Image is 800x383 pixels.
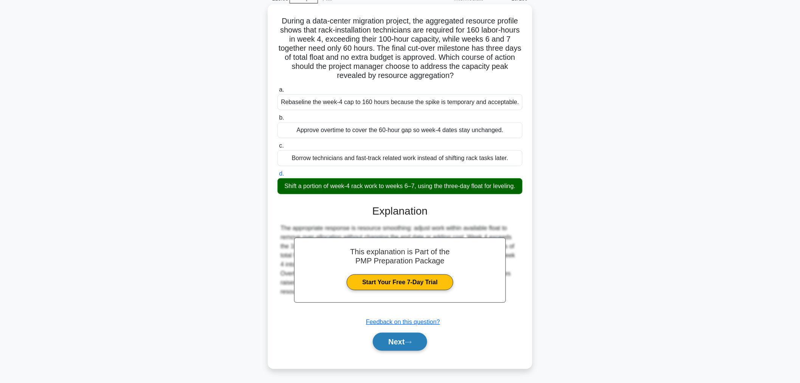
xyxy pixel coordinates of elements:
[278,94,522,110] div: Rebaseline the week-4 cap to 160 hours because the spike is temporary and acceptable.
[347,274,453,290] a: Start Your Free 7-Day Trial
[281,224,519,296] div: The appropriate response is resource smoothing: adjust work within available float to remove over...
[279,170,284,177] span: d.
[282,205,518,218] h3: Explanation
[366,319,440,325] a: Feedback on this question?
[278,178,522,194] div: Shift a portion of week-4 rack work to weeks 6–7, using the three-day float for leveling.
[279,114,284,121] span: b.
[279,142,284,149] span: c.
[278,122,522,138] div: Approve overtime to cover the 60-hour gap so week-4 dates stay unchanged.
[373,333,427,351] button: Next
[279,86,284,93] span: a.
[277,16,523,81] h5: During a data-center migration project, the aggregated resource profile shows that rack-installat...
[278,150,522,166] div: Borrow technicians and fast-track related work instead of shifting rack tasks later.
